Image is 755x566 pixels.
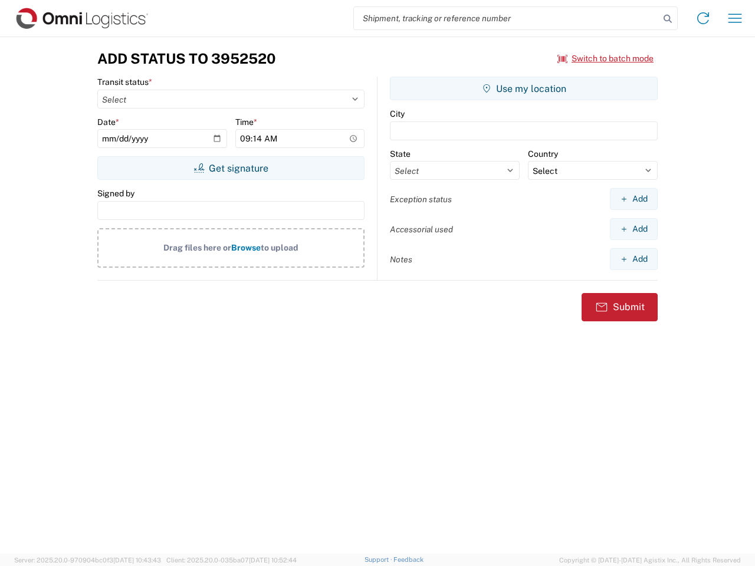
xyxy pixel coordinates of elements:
[97,117,119,127] label: Date
[610,248,658,270] button: Add
[166,557,297,564] span: Client: 2025.20.0-035ba07
[97,156,365,180] button: Get signature
[390,194,452,205] label: Exception status
[390,224,453,235] label: Accessorial used
[365,556,394,563] a: Support
[14,557,161,564] span: Server: 2025.20.0-970904bc0f3
[113,557,161,564] span: [DATE] 10:43:43
[97,188,134,199] label: Signed by
[559,555,741,565] span: Copyright © [DATE]-[DATE] Agistix Inc., All Rights Reserved
[249,557,297,564] span: [DATE] 10:52:44
[231,243,261,252] span: Browse
[393,556,424,563] a: Feedback
[390,149,411,159] label: State
[390,254,412,265] label: Notes
[557,49,654,68] button: Switch to batch mode
[261,243,298,252] span: to upload
[163,243,231,252] span: Drag files here or
[390,108,405,119] label: City
[528,149,558,159] label: Country
[354,7,659,29] input: Shipment, tracking or reference number
[97,77,152,87] label: Transit status
[390,77,658,100] button: Use my location
[235,117,257,127] label: Time
[610,188,658,210] button: Add
[582,293,658,321] button: Submit
[97,50,275,67] h3: Add Status to 3952520
[610,218,658,240] button: Add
